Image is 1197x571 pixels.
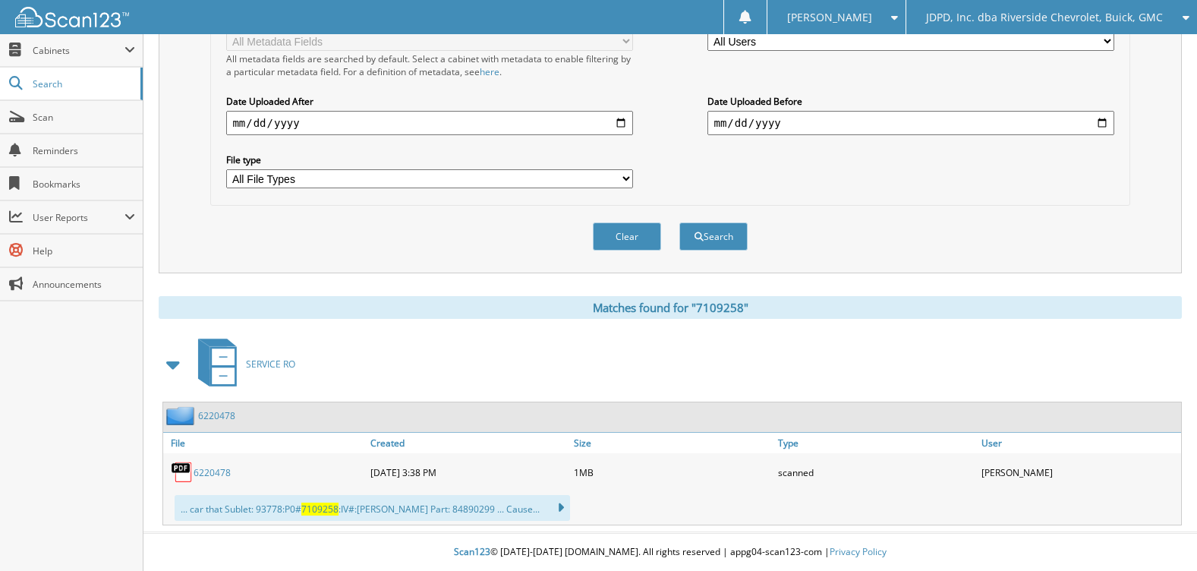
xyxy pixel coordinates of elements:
span: Announcements [33,278,135,291]
span: JDPD, Inc. dba Riverside Chevrolet, Buick, GMC [926,13,1163,22]
iframe: Chat Widget [1121,498,1197,571]
a: Privacy Policy [830,545,887,558]
a: Size [570,433,773,453]
span: Scan123 [454,545,490,558]
span: SERVICE RO [246,358,295,371]
span: Cabinets [33,44,124,57]
a: 6220478 [198,409,235,422]
div: Matches found for "7109258" [159,296,1182,319]
span: Bookmarks [33,178,135,191]
span: 7109258 [301,503,339,516]
a: File [163,433,367,453]
div: 1MB [570,457,773,487]
label: File type [226,153,632,166]
div: scanned [774,457,978,487]
span: User Reports [33,211,124,224]
a: here [480,65,499,78]
div: [DATE] 3:38 PM [367,457,570,487]
a: Type [774,433,978,453]
span: [PERSON_NAME] [787,13,872,22]
div: All metadata fields are searched by default. Select a cabinet with metadata to enable filtering b... [226,52,632,78]
img: PDF.png [171,461,194,484]
img: scan123-logo-white.svg [15,7,129,27]
a: Created [367,433,570,453]
div: [PERSON_NAME] [978,457,1181,487]
button: Clear [593,222,661,251]
span: Scan [33,111,135,124]
div: © [DATE]-[DATE] [DOMAIN_NAME]. All rights reserved | appg04-scan123-com | [143,534,1197,571]
label: Date Uploaded After [226,95,632,108]
label: Date Uploaded Before [707,95,1114,108]
img: folder2.png [166,406,198,425]
a: 6220478 [194,466,231,479]
span: Reminders [33,144,135,157]
input: start [226,111,632,135]
a: SERVICE RO [189,334,295,394]
span: Help [33,244,135,257]
div: ... car that Sublet: 93778:P0# :IV#:[PERSON_NAME] Part: 84890299 ... Cause... [175,495,570,521]
button: Search [679,222,748,251]
span: Search [33,77,133,90]
a: User [978,433,1181,453]
input: end [707,111,1114,135]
